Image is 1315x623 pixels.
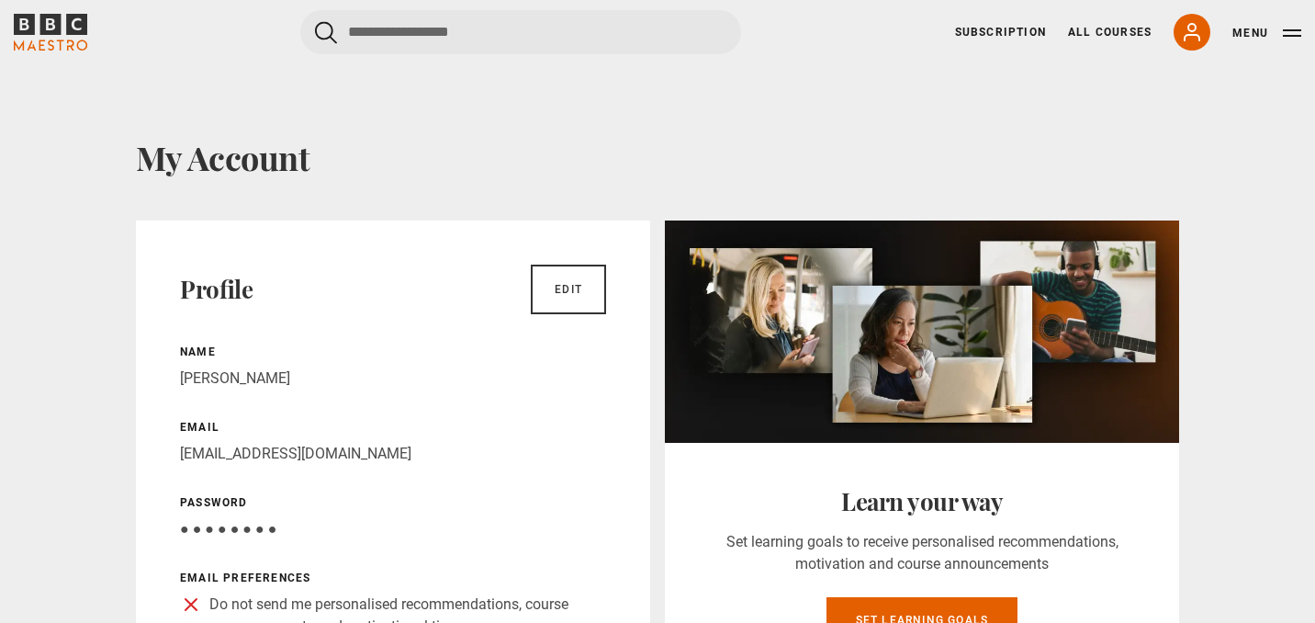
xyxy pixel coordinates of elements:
[180,570,606,586] p: Email preferences
[1232,24,1301,42] button: Toggle navigation
[180,344,606,360] p: Name
[180,368,606,390] p: [PERSON_NAME]
[180,520,276,538] span: ● ● ● ● ● ● ● ●
[14,14,87,51] svg: BBC Maestro
[955,24,1046,40] a: Subscription
[180,419,606,436] p: Email
[709,487,1135,516] h2: Learn your way
[180,275,253,304] h2: Profile
[1068,24,1152,40] a: All Courses
[136,138,1179,176] h1: My Account
[180,443,606,465] p: [EMAIL_ADDRESS][DOMAIN_NAME]
[531,265,606,314] a: Edit
[300,10,741,54] input: Search
[709,531,1135,575] p: Set learning goals to receive personalised recommendations, motivation and course announcements
[315,21,337,44] button: Submit the search query
[180,494,606,511] p: Password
